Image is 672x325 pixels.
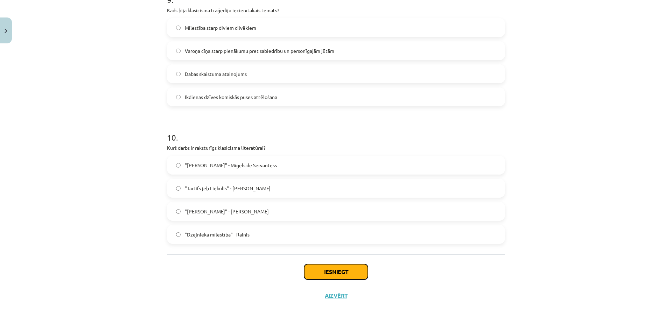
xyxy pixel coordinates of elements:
span: Ikdienas dzīves komiskās puses attēlošana [185,93,277,101]
span: "[PERSON_NAME]" - [PERSON_NAME] [185,208,269,215]
span: Varoņa cīņa starp pienākumu pret sabiedrību un personīgajām jūtām [185,47,334,55]
span: "Dzejnieka mīlestība" - Rainis [185,231,250,238]
p: Kāds bija klasicisma traģēdiju iecienītākais temats? [167,7,505,14]
h1: 10 . [167,120,505,142]
span: "Tartifs jeb Liekulis" - [PERSON_NAME] [185,185,271,192]
input: "[PERSON_NAME]" - [PERSON_NAME] [176,209,181,214]
input: Varoņa cīņa starp pienākumu pret sabiedrību un personīgajām jūtām [176,49,181,53]
span: "[PERSON_NAME]" - Migels de Servantess [185,162,277,169]
button: Iesniegt [304,264,368,280]
img: icon-close-lesson-0947bae3869378f0d4975bcd49f059093ad1ed9edebbc8119c70593378902aed.svg [5,29,7,33]
button: Aizvērt [323,292,349,299]
input: "Tartifs jeb Liekulis" - [PERSON_NAME] [176,186,181,191]
span: Mīlestība starp diviem cilvēkiem [185,24,256,31]
input: Mīlestība starp diviem cilvēkiem [176,26,181,30]
span: Dabas skaistuma atainojums [185,70,247,78]
input: Ikdienas dzīves komiskās puses attēlošana [176,95,181,99]
input: Dabas skaistuma atainojums [176,72,181,76]
p: Kurš darbs ir raksturīgs klasicisma literatūrai? [167,144,505,151]
input: "Dzejnieka mīlestība" - Rainis [176,232,181,237]
input: "[PERSON_NAME]" - Migels de Servantess [176,163,181,168]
